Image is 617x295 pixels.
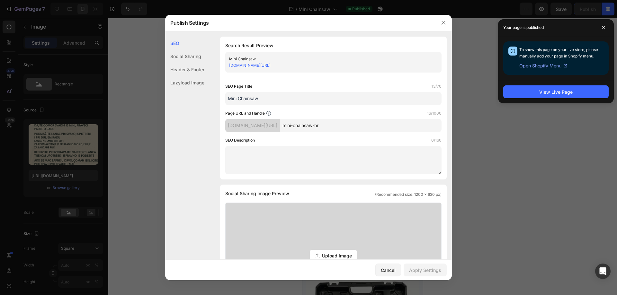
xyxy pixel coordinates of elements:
label: 0/160 [431,137,442,143]
div: Social Sharing [165,50,204,63]
div: [DOMAIN_NAME][URL] [225,119,280,132]
p: Your page is published [503,24,544,31]
div: View Live Page [539,89,573,95]
span: Upload Image [322,252,352,259]
label: SEO Description [225,137,255,143]
h1: Search Result Preview [225,42,442,49]
button: Apply Settings [404,264,447,276]
span: Social Sharing Image Preview [225,190,289,197]
label: Page URL and Handle [225,110,265,117]
div: Lazyload Image [165,76,204,89]
div: Apply Settings [409,267,441,273]
div: Open Intercom Messenger [595,264,611,279]
span: To show this page on your live store, please manually add your page in Shopify menu. [519,47,598,58]
label: SEO Page Title [225,83,252,90]
input: Handle [280,119,442,132]
div: SEO [165,37,204,50]
button: View Live Page [503,85,609,98]
span: (Recommended size: 1200 x 630 px) [375,192,442,197]
button: Cancel [375,264,401,276]
a: [DOMAIN_NAME][URL] [229,63,271,68]
label: 16/1000 [427,110,442,117]
div: Cancel [381,267,396,273]
div: Header & Footer [165,63,204,76]
p: Oblik i dizajn bežične pile s punjivom baterijom omogućuju jednostavnu i udobnu upotrebu jednom r... [4,149,116,244]
div: Publish Settings [165,14,435,31]
div: Image [12,16,26,22]
img: gempages_575537048568464323-fb5d417d-8403-4197-8f75-37edba0c8d9f.png [4,25,117,138]
input: Title [225,92,442,105]
span: Open Shopify Menu [519,62,561,70]
label: 13/70 [432,83,442,90]
div: Mini Chainsaw [229,56,427,62]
